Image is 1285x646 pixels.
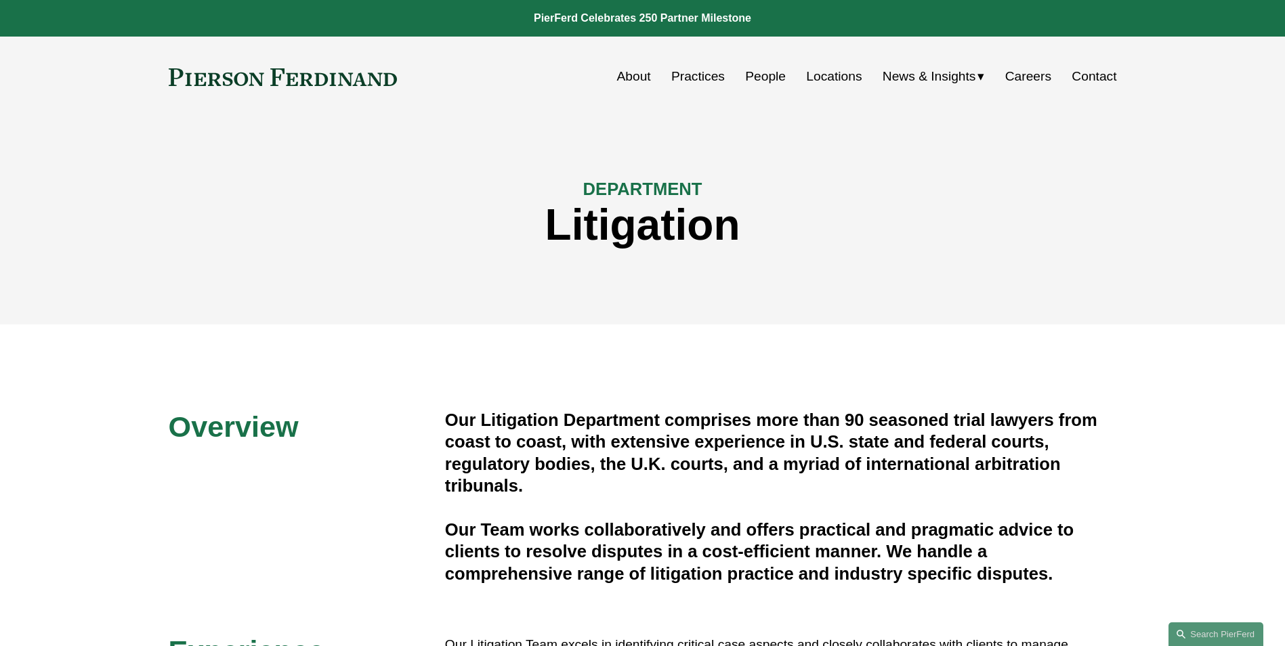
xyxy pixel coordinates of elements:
[745,64,786,89] a: People
[1168,622,1263,646] a: Search this site
[806,64,862,89] a: Locations
[169,200,1117,250] h1: Litigation
[671,64,725,89] a: Practices
[169,410,299,443] span: Overview
[583,179,702,198] span: DEPARTMENT
[445,519,1117,584] h4: Our Team works collaboratively and offers practical and pragmatic advice to clients to resolve di...
[883,65,976,89] span: News & Insights
[1005,64,1051,89] a: Careers
[617,64,651,89] a: About
[883,64,985,89] a: folder dropdown
[445,409,1117,497] h4: Our Litigation Department comprises more than 90 seasoned trial lawyers from coast to coast, with...
[1072,64,1116,89] a: Contact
